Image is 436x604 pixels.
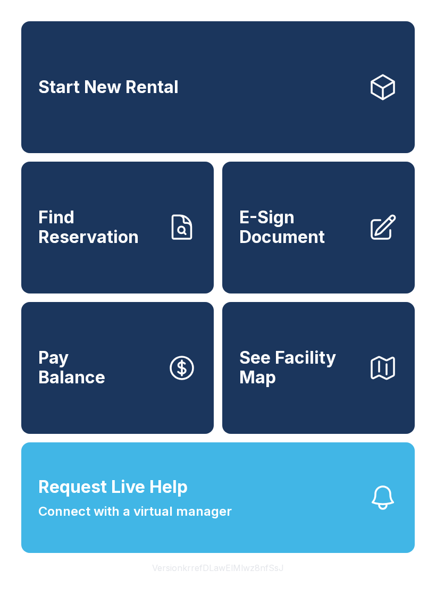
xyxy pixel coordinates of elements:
button: See Facility Map [222,302,415,434]
span: Request Live Help [38,474,188,500]
button: Request Live HelpConnect with a virtual manager [21,442,415,553]
button: PayBalance [21,302,214,434]
span: Find Reservation [38,208,158,247]
span: E-Sign Document [239,208,359,247]
button: VersionkrrefDLawElMlwz8nfSsJ [144,553,292,583]
span: See Facility Map [239,348,359,387]
a: Find Reservation [21,162,214,293]
span: Connect with a virtual manager [38,502,232,521]
span: Pay Balance [38,348,105,387]
span: Start New Rental [38,78,179,97]
a: Start New Rental [21,21,415,153]
a: E-Sign Document [222,162,415,293]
